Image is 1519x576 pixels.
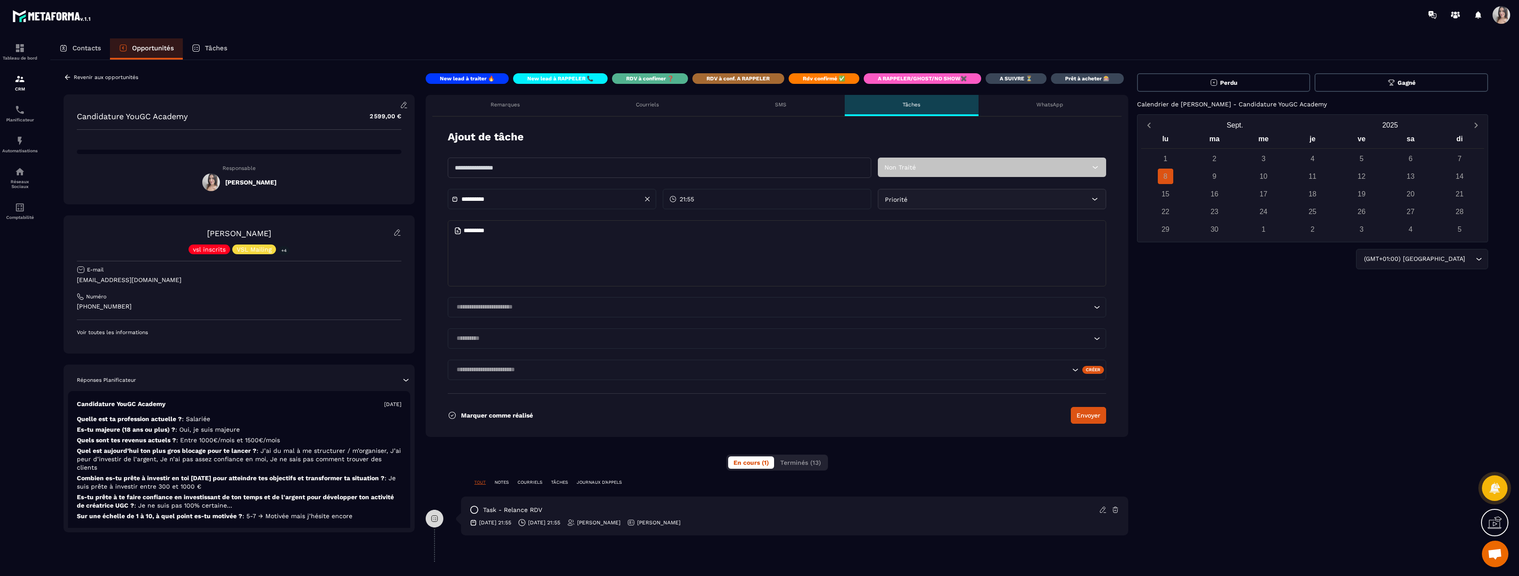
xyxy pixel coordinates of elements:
span: Terminés (13) [780,459,821,466]
div: 11 [1305,169,1320,184]
span: : 5-7 → Motivée mais j’hésite encore [242,512,352,520]
div: Créer [1082,366,1104,374]
a: automationsautomationsAutomatisations [2,129,38,160]
p: COURRIELS [518,479,542,486]
p: [EMAIL_ADDRESS][DOMAIN_NAME] [77,276,401,284]
div: 29 [1158,222,1173,237]
p: vsl inscrits [193,246,226,252]
input: Search for option [453,302,1092,312]
div: ma [1190,133,1239,148]
div: 3 [1354,222,1369,237]
div: me [1239,133,1288,148]
span: : Entre 1000€/mois et 1500€/mois [176,437,280,444]
h5: [PERSON_NAME] [225,179,276,186]
div: 30 [1207,222,1222,237]
div: lu [1141,133,1190,148]
p: A SUIVRE ⏳ [1000,75,1032,82]
p: [PERSON_NAME] [637,519,680,526]
div: 24 [1256,204,1271,219]
div: 26 [1354,204,1369,219]
a: accountantaccountantComptabilité [2,196,38,226]
a: Contacts [50,38,110,60]
p: Rdv confirmé ✅ [803,75,845,82]
div: 8 [1158,169,1173,184]
div: 1 [1158,151,1173,166]
p: Courriels [636,101,659,108]
button: Next month [1468,119,1484,131]
div: 1 [1256,222,1271,237]
p: A RAPPELER/GHOST/NO SHOW✖️ [878,75,967,82]
p: TÂCHES [551,479,568,486]
div: ve [1337,133,1386,148]
button: Open months overlay [1157,117,1313,133]
span: : Je ne suis pas 100% certaine... [134,502,232,509]
div: 6 [1403,151,1418,166]
p: [DATE] 21:55 [479,519,511,526]
p: WhatsApp [1036,101,1063,108]
img: formation [15,74,25,84]
div: Calendar days [1141,151,1484,237]
p: Remarques [491,101,520,108]
div: 18 [1305,186,1320,202]
img: scheduler [15,105,25,115]
p: Responsable [77,165,401,171]
div: Search for option [448,360,1106,380]
p: Quel est aujourd’hui ton plus gros blocage pour te lancer ? [77,447,401,472]
div: 2 [1207,151,1222,166]
p: Prêt à acheter 🎰 [1065,75,1110,82]
p: Ajout de tâche [448,130,524,144]
button: Gagné [1315,73,1488,92]
p: Es-tu prête à te faire confiance en investissant de ton temps et de l'argent pour développer ton ... [77,493,401,510]
div: Search for option [448,328,1106,349]
p: Es-tu majeure (18 ans ou plus) ? [77,425,401,434]
p: Planificateur [2,117,38,122]
p: Candidature YouGC Academy [77,112,188,121]
div: 23 [1207,204,1222,219]
a: formationformationCRM [2,67,38,98]
p: [PERSON_NAME] [577,519,620,526]
div: je [1288,133,1337,148]
div: 14 [1452,169,1467,184]
div: 19 [1354,186,1369,202]
p: Contacts [72,44,101,52]
a: social-networksocial-networkRéseaux Sociaux [2,160,38,196]
p: E-mail [87,266,104,273]
div: 12 [1354,169,1369,184]
p: NOTES [495,479,509,486]
span: : Salariée [182,415,210,422]
p: Voir toutes les informations [77,329,401,336]
div: 27 [1403,204,1418,219]
input: Search for option [453,334,1092,343]
p: Revenir aux opportunités [74,74,138,80]
div: Search for option [1356,249,1488,269]
img: formation [15,43,25,53]
div: 2 [1305,222,1320,237]
p: JOURNAUX D'APPELS [577,479,622,486]
a: formationformationTableau de bord [2,36,38,67]
img: accountant [15,202,25,213]
span: : Oui, je suis majeure [175,426,240,433]
span: Priorité [885,196,907,203]
div: 20 [1403,186,1418,202]
input: Search for option [1467,254,1474,264]
p: Calendrier de [PERSON_NAME] - Candidature YouGC Academy [1137,101,1327,108]
p: [PHONE_NUMBER] [77,302,401,311]
div: 9 [1207,169,1222,184]
span: 21:55 [680,195,694,203]
div: 28 [1452,204,1467,219]
p: TOUT [474,479,486,486]
p: Réponses Planificateur [77,376,136,384]
p: Combien es-tu prête à investir en toi [DATE] pour atteindre tes objectifs et transformer ta situa... [77,474,401,491]
div: 4 [1305,151,1320,166]
div: 13 [1403,169,1418,184]
button: En cours (1) [728,456,774,469]
div: 25 [1305,204,1320,219]
p: Tâches [205,44,227,52]
p: Quelle est ta profession actuelle ? [77,415,401,423]
img: automations [15,136,25,146]
a: Opportunités [110,38,183,60]
button: Envoyer [1071,407,1106,424]
div: 17 [1256,186,1271,202]
p: Quels sont tes revenus actuels ? [77,436,401,444]
p: Comptabilité [2,215,38,220]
